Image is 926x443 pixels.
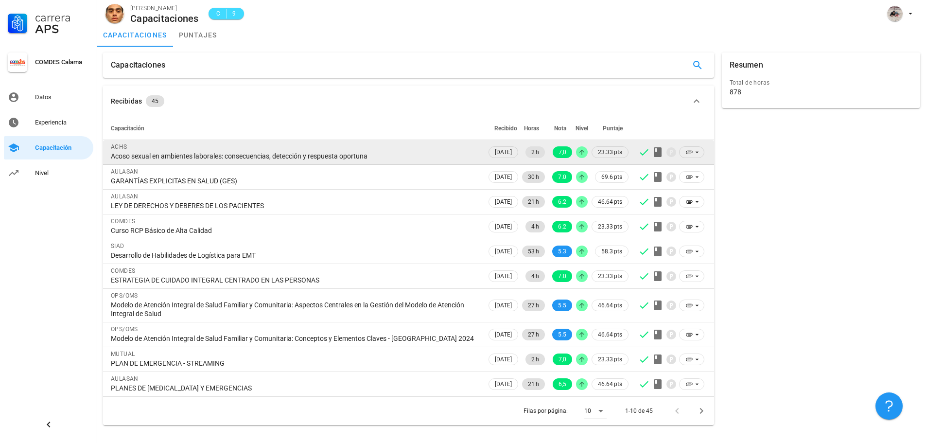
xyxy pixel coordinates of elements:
span: [DATE] [495,246,512,257]
th: Recibido [487,117,520,140]
div: Modelo de Atención Integral de Salud Familiar y Comunitaria: Aspectos Centrales en la Gestión del... [111,301,479,318]
div: GARANTÍAS EXPLICITAS EN SALUD (GES) [111,177,479,185]
div: 878 [730,88,741,96]
a: Nivel [4,161,93,185]
span: [DATE] [495,300,512,311]
span: 2 h [531,354,539,365]
span: 5.5 [558,329,566,340]
span: COMDES [111,218,135,225]
span: [DATE] [495,379,512,390]
span: COMDES [111,267,135,274]
span: ACHS [111,143,127,150]
div: 10 [584,407,591,415]
div: avatar [887,6,903,21]
th: Puntaje [590,117,630,140]
th: Capacitación [103,117,487,140]
div: Resumen [730,53,763,78]
span: AULASAN [111,375,139,382]
div: 10Filas por página: [584,403,607,419]
span: 4 h [531,221,539,232]
span: [DATE] [495,147,512,158]
span: Nivel [576,125,588,132]
div: APS [35,23,89,35]
div: [PERSON_NAME] [130,3,199,13]
span: 23.33 pts [598,147,622,157]
div: PLANES DE [MEDICAL_DATA] Y EMERGENCIAS [111,384,479,392]
div: avatar [105,4,124,23]
th: Nivel [574,117,590,140]
span: SIAD [111,243,124,249]
span: 6.2 [558,221,566,232]
a: capacitaciones [97,23,173,47]
span: OPS/OMS [111,292,138,299]
div: LEY DE DERECHOS Y DEBERES DE LOS PACIENTES [111,201,479,210]
span: [DATE] [495,221,512,232]
div: COMDES Calama [35,58,89,66]
span: 69.6 pts [601,172,622,182]
div: Total de horas [730,78,912,88]
th: Horas [520,117,547,140]
span: 9 [230,9,238,18]
span: 23.33 pts [598,222,622,231]
div: Curso RCP Básico de Alta Calidad [111,226,479,235]
span: [DATE] [495,354,512,365]
span: 6,5 [559,378,566,390]
div: Nivel [35,169,89,177]
div: Filas por página: [524,397,607,425]
a: Datos [4,86,93,109]
div: Capacitaciones [111,53,165,78]
span: 46.64 pts [598,330,622,339]
span: 5.3 [558,246,566,257]
span: Nota [554,125,566,132]
span: AULASAN [111,193,139,200]
span: 7,0 [559,146,566,158]
span: 21 h [528,378,539,390]
div: Experiencia [35,119,89,126]
span: 2 h [531,146,539,158]
span: Recibido [494,125,517,132]
th: Nota [547,117,574,140]
span: 4 h [531,270,539,282]
span: Horas [524,125,539,132]
a: puntajes [173,23,223,47]
span: 46.64 pts [598,301,622,310]
span: [DATE] [495,172,512,182]
span: 23.33 pts [598,271,622,281]
span: 7,0 [559,354,566,365]
div: 1-10 de 45 [625,407,653,415]
div: Datos [35,93,89,101]
span: 58.3 pts [601,247,622,256]
div: Carrera [35,12,89,23]
span: 27 h [528,329,539,340]
span: [DATE] [495,271,512,282]
span: 46.64 pts [598,379,622,389]
span: 46.64 pts [598,197,622,207]
button: Recibidas 45 [103,86,714,117]
span: Capacitación [111,125,144,132]
span: 21 h [528,196,539,208]
span: 45 [152,95,158,107]
span: OPS/OMS [111,326,138,333]
span: 30 h [528,171,539,183]
div: Acoso sexual en ambientes laborales: consecuencias, detección y respuesta oportuna [111,152,479,160]
span: 5.5 [558,300,566,311]
span: 27 h [528,300,539,311]
div: ESTRATEGIA DE CUIDADO INTEGRAL CENTRADO EN LAS PERSONAS [111,276,479,284]
span: C [214,9,222,18]
div: Capacitaciones [130,13,199,24]
span: [DATE] [495,196,512,207]
span: [DATE] [495,329,512,340]
div: Desarrollo de Habilidades de Logística para EMT [111,251,479,260]
span: 23.33 pts [598,354,622,364]
div: PLAN DE EMERGENCIA - STREAMING [111,359,479,368]
span: 7.0 [558,171,566,183]
span: 6.2 [558,196,566,208]
span: 7.0 [558,270,566,282]
div: Modelo de Atención Integral de Salud Familiar y Comunitaria: Conceptos y Elementos Claves - [GEOG... [111,334,479,343]
div: Capacitación [35,144,89,152]
div: Recibidas [111,96,142,106]
a: Capacitación [4,136,93,159]
span: MUTUAL [111,351,135,357]
span: Puntaje [603,125,623,132]
span: 53 h [528,246,539,257]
